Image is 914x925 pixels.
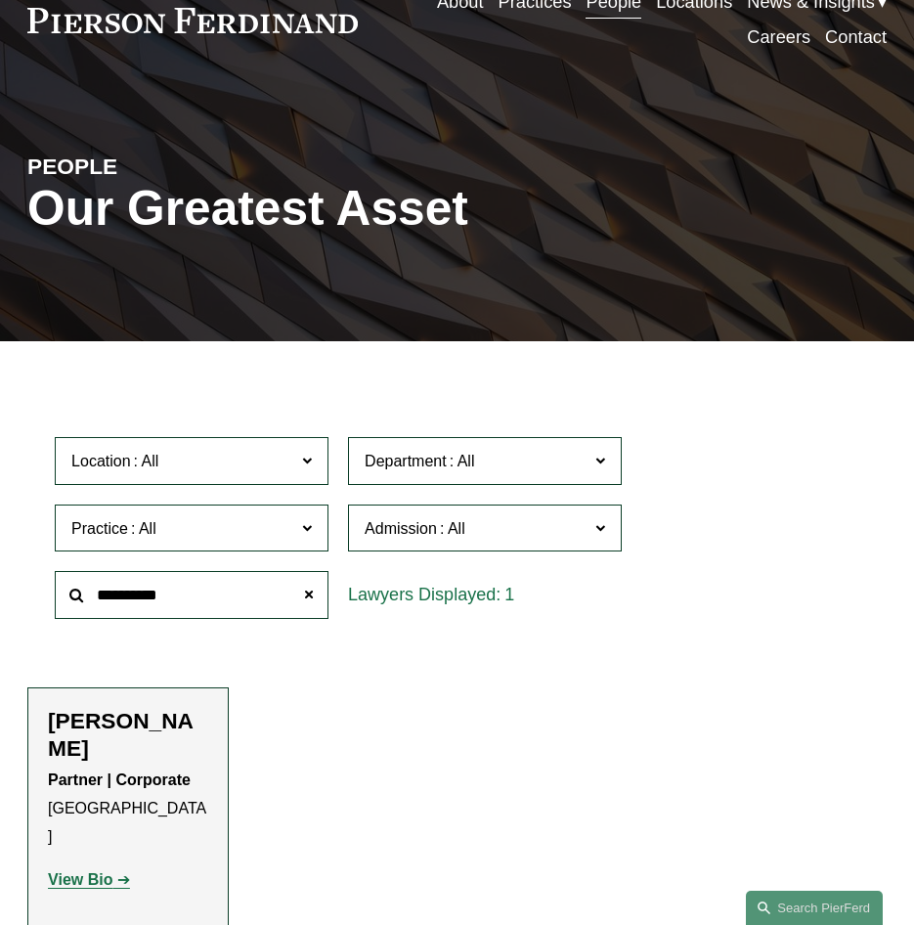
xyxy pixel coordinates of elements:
[365,520,437,537] span: Admission
[48,871,130,888] a: View Bio
[27,153,242,181] h4: PEOPLE
[71,520,128,537] span: Practice
[825,21,887,56] a: Contact
[71,453,131,469] span: Location
[504,585,514,604] span: 1
[48,871,112,888] strong: View Bio
[746,891,883,925] a: Search this site
[365,453,447,469] span: Department
[747,21,810,56] a: Careers
[48,767,208,851] p: [GEOGRAPHIC_DATA]
[48,771,191,788] strong: Partner | Corporate
[27,181,600,237] h1: Our Greatest Asset
[48,708,208,762] h2: [PERSON_NAME]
